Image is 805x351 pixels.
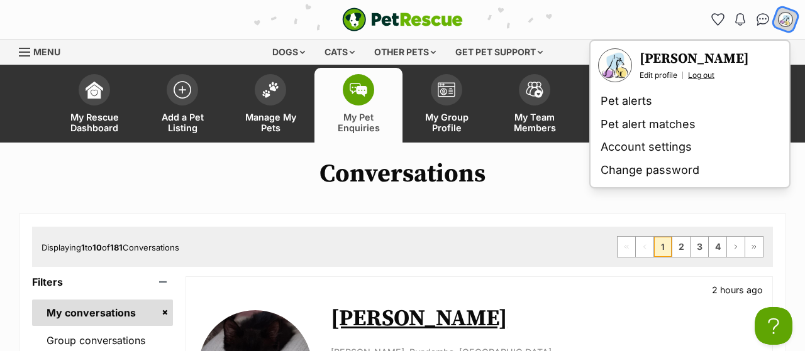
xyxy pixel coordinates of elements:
strong: 10 [92,242,102,252]
a: Edit profile [640,70,677,80]
ul: Account quick links [708,9,796,30]
img: dashboard-icon-eb2f2d2d3e046f16d808141f083e7271f6b2e854fb5c12c21221c1fb7104beca.svg [86,81,103,99]
span: Manage My Pets [242,112,299,133]
img: logo-e224e6f780fb5917bec1dbf3a21bbac754714ae5b6737aabdf751b685950b380.svg [342,8,463,31]
span: Page 1 [654,237,672,257]
a: My Team Members [491,68,579,143]
a: Page 2 [672,237,690,257]
a: Menu [19,40,69,62]
a: Member Resources [579,68,667,143]
a: Manage My Pets [226,68,314,143]
a: My Group Profile [402,68,491,143]
a: [PERSON_NAME] [331,305,508,333]
span: Add a Pet Listing [154,112,211,133]
a: Change password [596,159,784,182]
img: manage-my-pets-icon-02211641906a0b7f246fdf0571729dbe1e7629f14944591b6c1af311fb30b64b.svg [262,82,279,98]
img: group-profile-icon-3fa3cf56718a62981997c0bc7e787c4b2cf8bcc04b72c1350f741eb67cf2f40e.svg [438,82,455,97]
a: Pet alert matches [596,113,784,136]
strong: 1 [81,242,85,252]
div: Cats [316,40,364,65]
a: PetRescue [342,8,463,31]
div: Other pets [365,40,445,65]
strong: 181 [110,242,123,252]
div: Get pet support [447,40,552,65]
span: Menu [33,46,60,57]
a: Account settings [596,136,784,159]
a: My Rescue Dashboard [50,68,138,143]
a: Page 3 [691,237,708,257]
span: First page [618,237,635,257]
img: Tara Seiffert-Smith profile pic [599,50,631,81]
div: Dogs [264,40,314,65]
span: My Pet Enquiries [330,112,387,133]
button: Notifications [730,9,750,30]
img: Tara Seiffert-Smith profile pic [777,11,794,28]
a: Pet alerts [596,90,784,113]
a: Log out [688,70,714,80]
a: My conversations [32,300,173,326]
nav: Pagination [617,236,763,257]
img: chat-41dd97257d64d25036548639549fe6c8038ab92f7586957e7f3b1b290dea8141.svg [757,13,770,26]
img: notifications-46538b983faf8c2785f20acdc204bb7945ddae34d4c08c2a6579f10ce5e182be.svg [735,13,745,26]
a: My Pet Enquiries [314,68,402,143]
a: Add a Pet Listing [138,68,226,143]
p: 2 hours ago [712,283,763,296]
img: add-pet-listing-icon-0afa8454b4691262ce3f59096e99ab1cd57d4a30225e0717b998d2c9b9846f56.svg [174,81,191,99]
span: My Rescue Dashboard [66,112,123,133]
a: Page 4 [709,237,726,257]
button: My account [773,6,799,32]
header: Filters [32,276,173,288]
a: Next page [727,237,745,257]
span: Displaying to of Conversations [42,242,179,252]
span: Previous page [636,237,653,257]
a: Conversations [753,9,773,30]
span: My Team Members [506,112,563,133]
img: team-members-icon-5396bd8760b3fe7c0b43da4ab00e1e3bb1a5d9ba89233759b79545d2d3fc5d0d.svg [526,82,543,98]
a: Your profile [598,48,632,82]
a: Favourites [708,9,728,30]
h3: [PERSON_NAME] [640,50,749,68]
a: Your profile [640,50,749,68]
img: pet-enquiries-icon-7e3ad2cf08bfb03b45e93fb7055b45f3efa6380592205ae92323e6603595dc1f.svg [350,83,367,97]
a: Last page [745,237,763,257]
span: My Group Profile [418,112,475,133]
iframe: Help Scout Beacon - Open [755,307,792,345]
